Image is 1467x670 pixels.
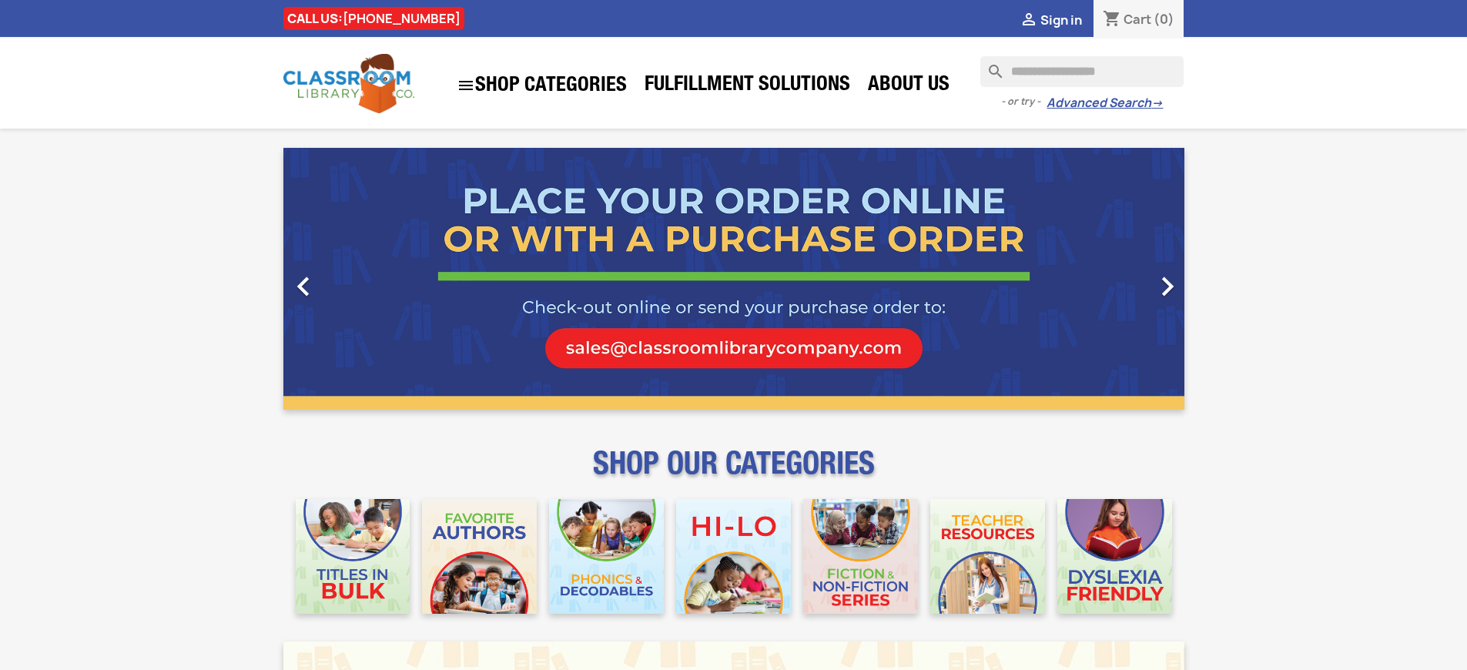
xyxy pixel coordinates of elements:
img: CLC_Favorite_Authors_Mobile.jpg [422,499,537,614]
span: (0) [1154,11,1174,28]
a: Next [1049,148,1184,410]
a: SHOP CATEGORIES [449,69,635,102]
p: SHOP OUR CATEGORIES [283,459,1184,487]
span: → [1151,95,1163,111]
img: CLC_Dyslexia_Mobile.jpg [1057,499,1172,614]
a: Previous [283,148,419,410]
a: About Us [860,71,957,102]
a: [PHONE_NUMBER] [343,10,461,27]
span: Sign in [1040,12,1082,28]
i: search [980,56,999,75]
img: CLC_HiLo_Mobile.jpg [676,499,791,614]
img: CLC_Teacher_Resources_Mobile.jpg [930,499,1045,614]
span: - or try - [1001,94,1047,109]
a: Fulfillment Solutions [637,71,858,102]
i:  [284,267,323,306]
img: CLC_Fiction_Nonfiction_Mobile.jpg [803,499,918,614]
i: shopping_cart [1103,11,1121,29]
a:  Sign in [1020,12,1082,28]
ul: Carousel container [283,148,1184,410]
div: CALL US: [283,7,464,30]
input: Search [980,56,1184,87]
span: Cart [1124,11,1151,28]
img: Classroom Library Company [283,54,414,113]
img: CLC_Bulk_Mobile.jpg [296,499,410,614]
a: Advanced Search→ [1047,95,1163,111]
i:  [1148,267,1187,306]
i:  [1020,12,1038,30]
i:  [457,76,475,95]
img: CLC_Phonics_And_Decodables_Mobile.jpg [549,499,664,614]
